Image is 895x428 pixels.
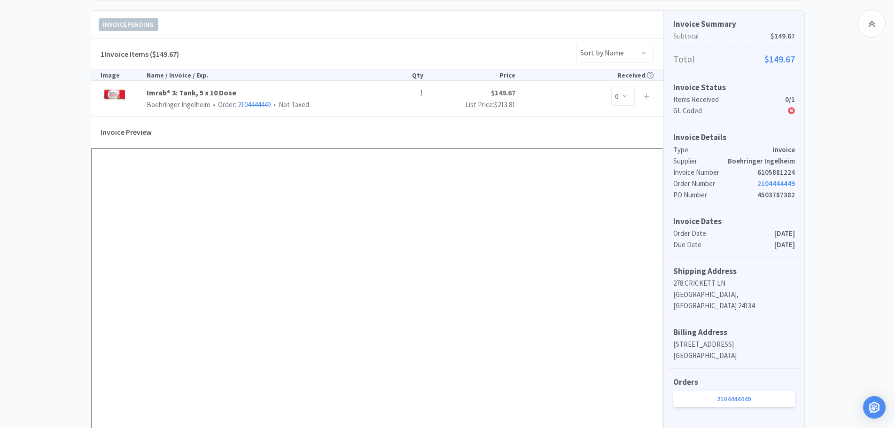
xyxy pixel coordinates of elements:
[147,87,377,99] a: Imrab® 3: Tank, 5 x 10 Dose
[101,48,179,61] h5: 1 Invoice Items ($149.67)
[673,265,795,278] h5: Shipping Address
[423,70,515,80] div: Price
[423,99,515,110] p: List Price:
[673,391,795,407] a: 2104444449
[494,100,515,109] span: $213.81
[617,71,654,79] span: Received
[673,131,795,144] h5: Invoice Details
[673,350,795,361] p: [GEOGRAPHIC_DATA]
[673,18,795,31] h5: Invoice Summary
[238,100,271,109] a: 2104444449
[673,239,774,250] p: Due Date
[99,19,158,31] span: Invoice Pending
[757,189,795,201] p: 4503787382
[673,326,795,339] h5: Billing Address
[377,87,423,99] p: 1
[673,156,728,167] p: Supplier
[773,144,795,156] p: Invoice
[147,70,377,80] div: Name / Invoice / Exp.
[271,100,309,109] span: Not Taxed
[673,189,757,201] p: PO Number
[377,70,423,80] div: Qty
[757,167,795,178] p: 6105881224
[770,31,795,42] span: $149.67
[673,105,788,117] p: GL Coded
[863,396,886,419] div: Open Intercom Messenger
[673,339,795,350] p: [STREET_ADDRESS]
[673,289,795,311] p: [GEOGRAPHIC_DATA], [GEOGRAPHIC_DATA] 24134
[673,278,795,289] p: 278 CRICKETT LN
[774,228,795,239] p: [DATE]
[757,179,795,188] a: 2104444449
[673,31,795,42] p: Subtotal
[210,100,271,109] span: Order:
[673,52,795,67] p: Total
[673,376,795,389] h5: Orders
[211,100,217,109] span: •
[785,94,795,105] p: 0/1
[673,144,773,156] p: Type
[728,156,795,167] p: Boehringer Ingelheim
[764,52,795,67] span: $149.67
[147,100,210,109] span: Boehringer Ingelheim
[491,88,515,97] strong: $149.67
[673,167,757,178] p: Invoice Number
[101,122,152,143] h5: Invoice Preview
[101,70,147,80] div: Image
[272,100,277,109] span: •
[673,81,795,94] h5: Invoice Status
[673,178,757,189] p: Order Number
[673,228,774,239] p: Order Date
[101,87,125,107] img: 22b4d89487734d8c89e4c929fa0b5ee6_486981.png
[774,239,795,250] p: [DATE]
[673,215,795,228] h5: Invoice Dates
[673,94,785,105] p: Items Received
